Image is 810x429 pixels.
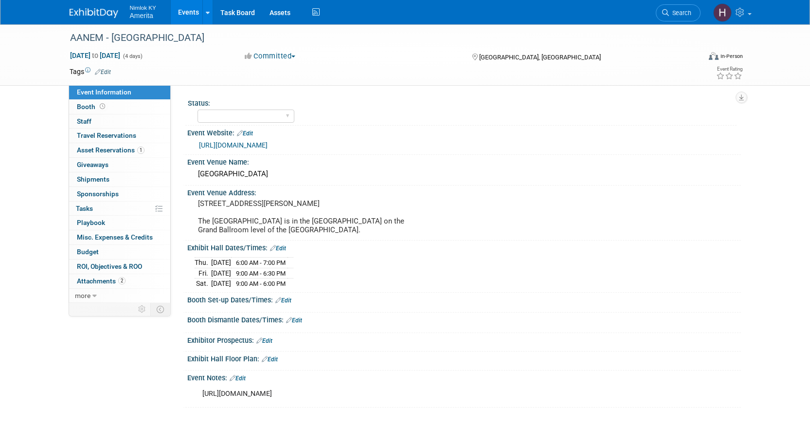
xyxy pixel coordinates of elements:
a: Edit [286,317,302,324]
span: Shipments [77,175,109,183]
span: [GEOGRAPHIC_DATA], [GEOGRAPHIC_DATA] [479,54,601,61]
a: Edit [230,375,246,382]
a: Budget [69,245,170,259]
a: Asset Reservations1 [69,143,170,157]
span: Amerita [130,12,153,19]
span: Staff [77,117,91,125]
a: Travel Reservations [69,129,170,143]
a: more [69,289,170,303]
a: Edit [270,245,286,252]
a: Edit [262,356,278,363]
div: In-Person [720,53,743,60]
a: Giveaways [69,158,170,172]
span: Tasks [76,205,93,212]
span: [DATE] [DATE] [70,51,121,60]
a: Sponsorships [69,187,170,201]
span: 6:00 AM - 7:00 PM [236,259,286,266]
div: Booth Set-up Dates/Times: [187,293,741,305]
span: Event Information [77,88,131,96]
a: Edit [275,297,291,304]
div: Event Venue Name: [187,155,741,167]
td: [DATE] [211,279,231,289]
button: Committed [241,51,299,61]
a: Tasks [69,202,170,216]
span: 2 [118,277,126,284]
div: Exhibit Hall Floor Plan: [187,352,741,364]
img: Hannah Durbin [713,3,732,22]
div: AANEM - [GEOGRAPHIC_DATA] [67,29,686,47]
span: Travel Reservations [77,131,136,139]
div: Booth Dismantle Dates/Times: [187,313,741,325]
a: Edit [95,69,111,75]
a: Booth [69,100,170,114]
a: Playbook [69,216,170,230]
td: Personalize Event Tab Strip [134,303,151,316]
span: Sponsorships [77,190,119,198]
div: Exhibitor Prospectus: [187,333,741,346]
div: Event Notes: [187,371,741,383]
span: 1 [137,147,144,154]
span: Asset Reservations [77,146,144,154]
pre: [STREET_ADDRESS][PERSON_NAME] The [GEOGRAPHIC_DATA] is in the [GEOGRAPHIC_DATA] on the Grand Ball... [198,199,407,234]
a: Misc. Expenses & Credits [69,230,170,244]
div: Status: [188,96,737,108]
span: ROI, Objectives & ROO [77,262,142,270]
img: ExhibitDay [70,8,118,18]
span: Booth [77,103,107,111]
td: Fri. [195,268,211,279]
div: Event Venue Address: [187,186,741,198]
div: Event Rating [716,67,742,72]
img: Format-Inperson.png [709,52,719,60]
span: (4 days) [122,53,143,59]
span: Search [669,9,691,17]
a: Event Information [69,85,170,99]
a: Search [656,4,701,21]
span: Budget [77,248,99,256]
td: [DATE] [211,257,231,268]
span: Nimlok KY [130,2,156,12]
td: Sat. [195,279,211,289]
a: Attachments2 [69,274,170,288]
div: Event Format [643,51,743,65]
span: Attachments [77,277,126,285]
a: ROI, Objectives & ROO [69,260,170,274]
div: [GEOGRAPHIC_DATA] [195,167,734,182]
span: 9:00 AM - 6:00 PM [236,280,286,287]
td: [DATE] [211,268,231,279]
div: [URL][DOMAIN_NAME] [196,384,634,404]
a: Shipments [69,172,170,187]
a: Edit [256,337,272,344]
td: Toggle Event Tabs [150,303,170,316]
span: Booth not reserved yet [98,103,107,110]
span: 9:00 AM - 6:30 PM [236,270,286,277]
td: Thu. [195,257,211,268]
span: more [75,292,90,299]
span: Giveaways [77,161,108,168]
a: [URL][DOMAIN_NAME] [199,141,268,149]
span: Playbook [77,219,105,226]
a: Edit [237,130,253,137]
span: to [90,52,100,59]
div: Exhibit Hall Dates/Times: [187,241,741,253]
a: Staff [69,114,170,129]
span: Misc. Expenses & Credits [77,233,153,241]
div: Event Website: [187,126,741,138]
td: Tags [70,67,111,76]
